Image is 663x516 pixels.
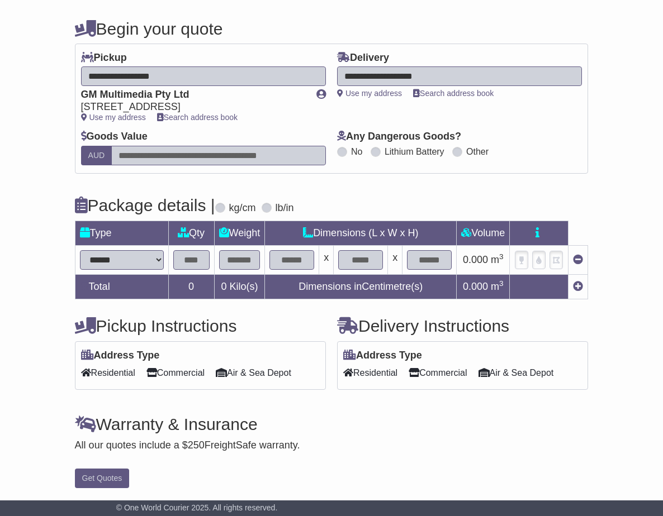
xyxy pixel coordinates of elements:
h4: Package details | [75,196,215,214]
a: Add new item [573,281,583,292]
span: © One World Courier 2025. All rights reserved. [116,503,278,512]
td: Weight [214,221,265,245]
span: Air & Sea Depot [479,364,554,381]
label: Address Type [343,350,422,362]
a: Use my address [337,89,402,98]
button: Get Quotes [75,469,130,488]
span: Residential [81,364,135,381]
div: [STREET_ADDRESS] [81,101,305,113]
label: Other [466,146,489,157]
td: Qty [168,221,214,245]
span: 0 [221,281,226,292]
label: Address Type [81,350,160,362]
label: Lithium Battery [385,146,444,157]
td: x [388,245,402,274]
td: Type [75,221,168,245]
td: Kilo(s) [214,274,265,299]
h4: Delivery Instructions [337,317,588,335]
a: Search address book [157,113,238,122]
a: Search address book [413,89,494,98]
td: x [319,245,334,274]
span: Residential [343,364,397,381]
sup: 3 [499,279,504,288]
h4: Pickup Instructions [75,317,326,335]
label: Pickup [81,52,127,64]
sup: 3 [499,252,504,261]
td: 0 [168,274,214,299]
label: lb/in [276,202,294,214]
label: No [351,146,362,157]
label: AUD [81,146,112,165]
h4: Begin your quote [75,20,589,38]
a: Remove this item [573,254,583,265]
td: Dimensions (L x W x H) [265,221,457,245]
span: m [491,281,504,292]
span: 250 [188,439,205,451]
span: Air & Sea Depot [216,364,291,381]
span: 0.000 [463,281,488,292]
span: m [491,254,504,265]
span: 0.000 [463,254,488,265]
a: Use my address [81,113,146,122]
span: Commercial [146,364,205,381]
td: Volume [457,221,510,245]
h4: Warranty & Insurance [75,415,589,433]
label: Goods Value [81,131,148,143]
label: Delivery [337,52,389,64]
div: All our quotes include a $ FreightSafe warranty. [75,439,589,452]
td: Total [75,274,168,299]
td: Dimensions in Centimetre(s) [265,274,457,299]
label: kg/cm [229,202,256,214]
label: Any Dangerous Goods? [337,131,461,143]
div: GM Multimedia Pty Ltd [81,89,305,101]
span: Commercial [409,364,467,381]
